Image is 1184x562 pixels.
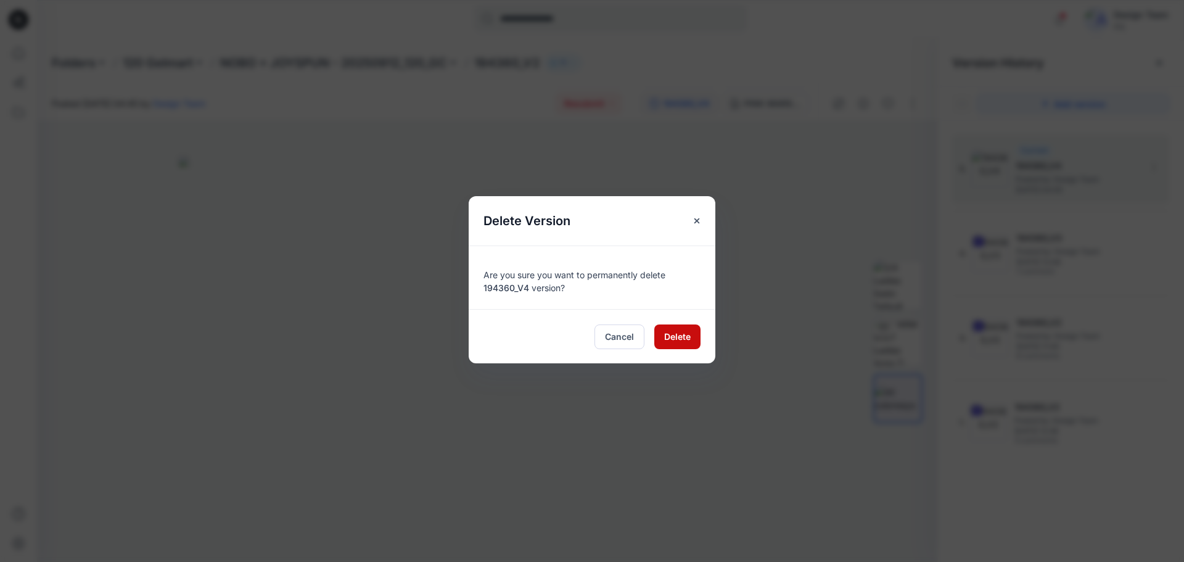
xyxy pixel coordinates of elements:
h5: Delete Version [469,196,585,246]
span: Cancel [605,330,634,343]
span: Delete [664,330,691,343]
div: Are you sure you want to permanently delete version? [483,261,701,294]
button: Cancel [594,324,644,349]
button: Close [686,210,708,232]
button: Delete [654,324,701,349]
span: 194360_V4 [483,283,529,293]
